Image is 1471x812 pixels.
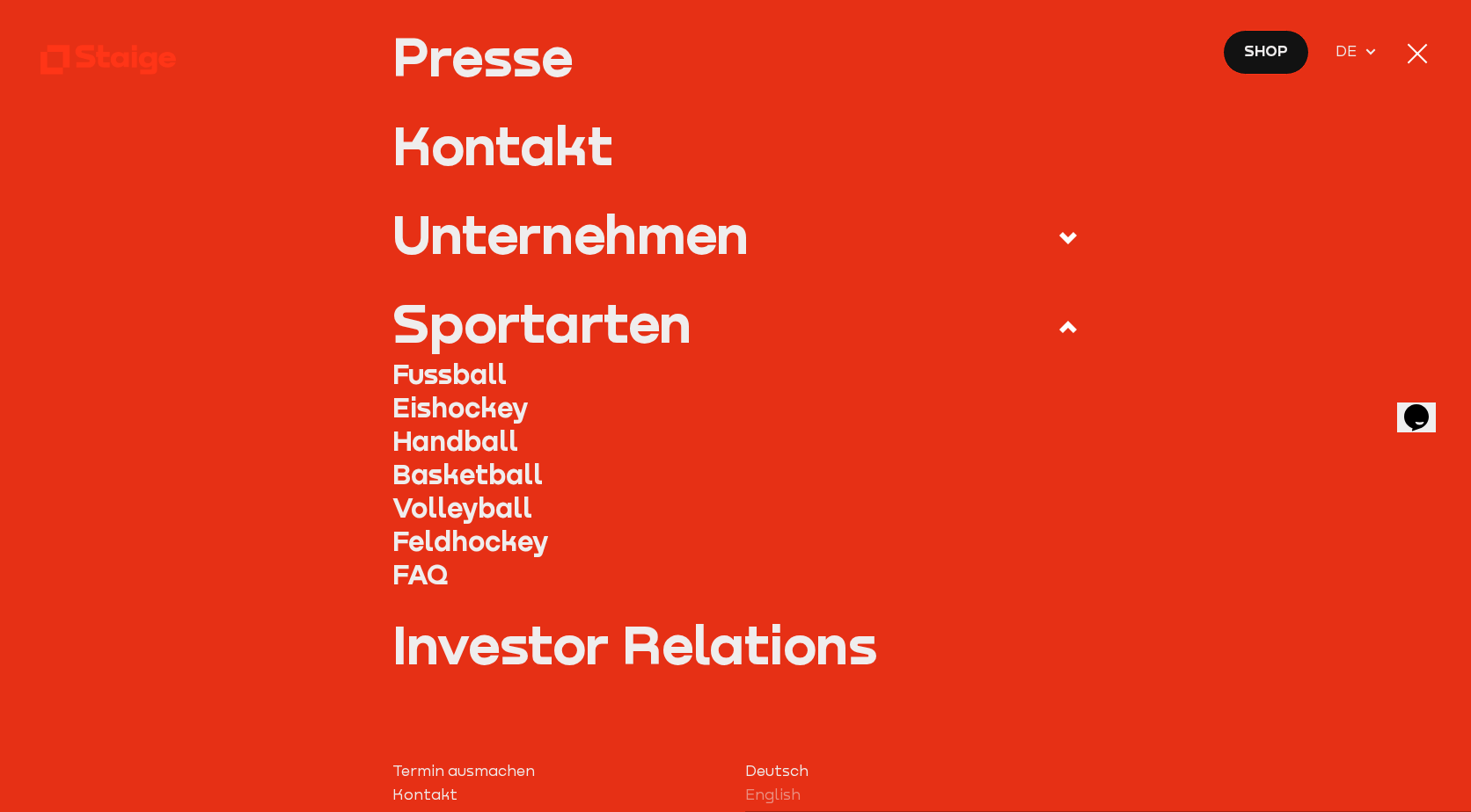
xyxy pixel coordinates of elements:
[1397,380,1453,432] iframe: chat widget
[392,525,1078,558] a: Feldhockey
[392,207,749,261] div: Unternehmen
[392,391,1078,424] a: Eishockey
[745,759,1078,783] a: Deutsch
[392,618,1078,671] a: Investor Relations
[392,358,1078,391] a: Fussball
[392,783,725,807] a: Kontakt
[392,491,1078,525] a: Volleyball
[1223,30,1309,75] a: Shop
[392,424,1078,458] a: Handball
[392,296,692,350] div: Sportarten
[1336,40,1364,63] span: DE
[392,458,1078,491] a: Basketball
[392,759,725,783] a: Termin ausmachen
[392,558,1078,591] a: FAQ
[1244,40,1288,63] span: Shop
[745,783,1078,807] a: English
[392,30,1078,83] a: Presse
[392,119,1078,172] a: Kontakt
